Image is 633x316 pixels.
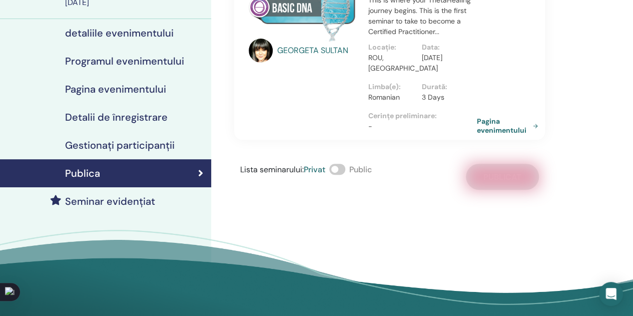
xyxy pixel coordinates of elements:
p: Romanian [368,92,415,103]
h4: Programul evenimentului [65,55,184,67]
p: [DATE] [422,53,469,63]
img: default.jpg [249,39,273,63]
p: Limba(e) : [368,82,415,92]
span: Privat [304,164,325,175]
div: Open Intercom Messenger [599,282,623,306]
h4: Publica [65,167,100,179]
p: Cerințe preliminare : [368,111,475,121]
p: Data : [422,42,469,53]
h4: detaliile evenimentului [65,27,174,39]
h4: Seminar evidențiat [65,195,155,207]
span: Lista seminarului : [240,164,304,175]
span: Public [349,164,372,175]
a: GEORGETA SULTAN [277,45,358,57]
p: - [368,121,475,132]
p: Locație : [368,42,415,53]
a: Pagina evenimentului [477,117,542,135]
h4: Gestionați participanții [65,139,175,151]
p: ROU, [GEOGRAPHIC_DATA] [368,53,415,74]
h4: Detalii de înregistrare [65,111,168,123]
p: Durată : [422,82,469,92]
p: 3 Days [422,92,469,103]
h4: Pagina evenimentului [65,83,166,95]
